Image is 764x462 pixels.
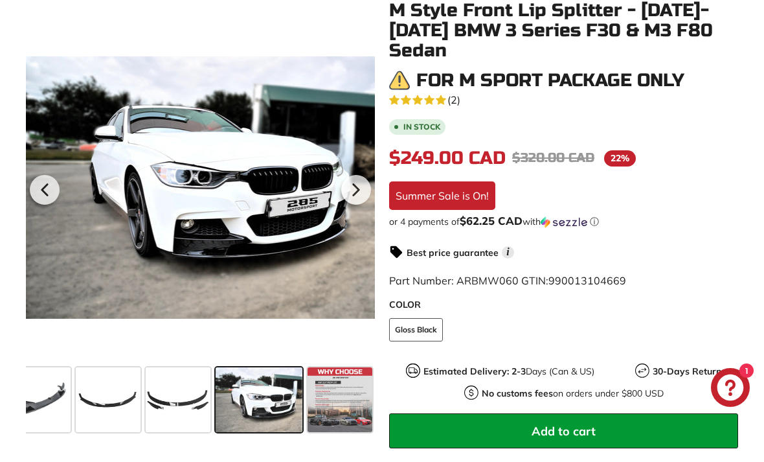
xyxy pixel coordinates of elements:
strong: Best price guarantee [407,247,499,259]
div: or 4 payments of$62.25 CADwithSezzle Click to learn more about Sezzle [389,215,738,228]
b: In stock [403,123,440,131]
img: Sezzle [541,216,587,228]
span: $249.00 CAD [389,147,506,169]
span: i [502,246,514,259]
img: warning.png [389,70,410,91]
h3: For M Sport Package only [416,71,684,91]
span: Part Number: ARBMW060 GTIN: [389,274,626,287]
span: 990013104669 [548,274,626,287]
p: Days (Can & US) [423,365,594,378]
button: Add to cart [389,413,738,448]
a: 5.0 rating (2 votes) [389,91,738,108]
span: $320.00 CAD [512,150,594,166]
span: 22% [604,150,636,167]
strong: 30-Days Return [653,365,721,377]
strong: Estimated Delivery: 2-3 [423,365,526,377]
span: $62.25 CAD [460,214,522,227]
div: or 4 payments of with [389,215,738,228]
inbox-online-store-chat: Shopify online store chat [707,368,754,410]
span: (2) [447,92,460,108]
div: Summer Sale is On! [389,181,495,210]
p: on orders under $800 USD [482,387,664,400]
h1: M Style Front Lip Splitter - [DATE]-[DATE] BMW 3 Series F30 & M3 F80 Sedan [389,1,738,60]
strong: No customs fees [482,387,553,399]
label: COLOR [389,298,738,312]
span: Add to cart [532,424,596,439]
